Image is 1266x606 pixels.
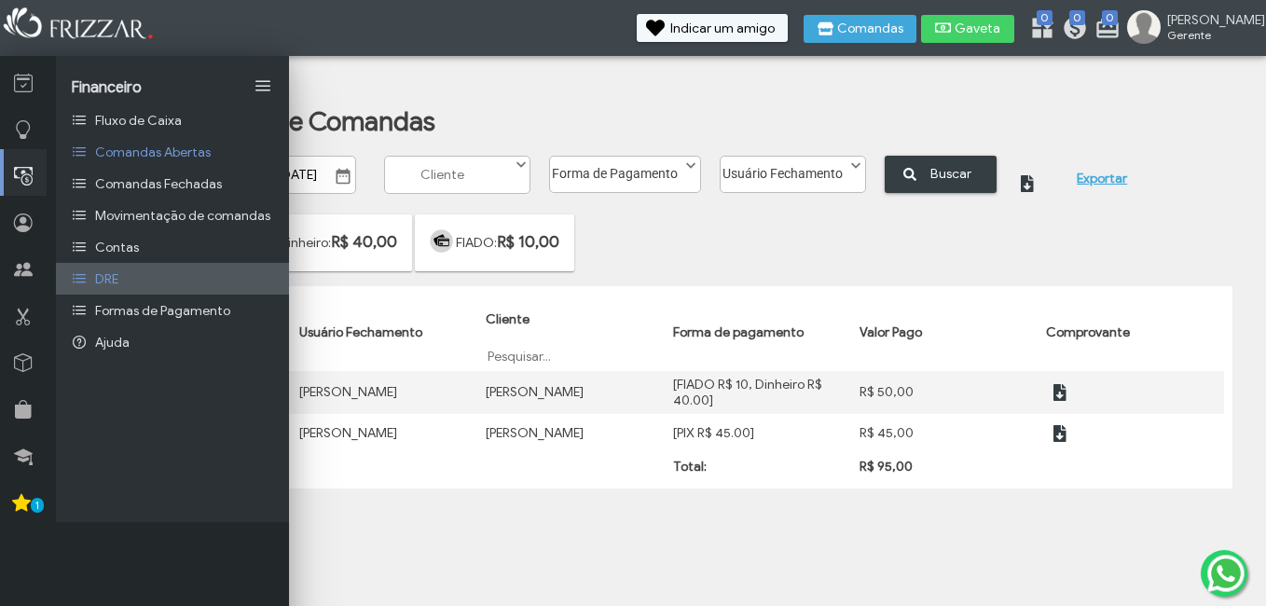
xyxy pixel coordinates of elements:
span: Fluxo de Caixa [95,113,182,129]
input: Pesquisar... [486,347,654,365]
a: Ajuda [56,326,289,358]
button: Gaveta [921,15,1014,43]
span: Comprovante [1046,324,1130,340]
td: Total: [664,453,850,480]
span: Financeiro [71,78,142,97]
span: ui-button [1059,379,1061,406]
a: Formas de Pagamento [56,295,289,326]
button: Show Options [512,156,530,174]
span: Ajuda [95,335,130,351]
td: R$ 50,00 [850,371,1037,414]
span: DRE [95,271,118,287]
img: Maquininha [430,229,453,253]
td: R$ 45,00 [850,414,1037,453]
label: Forma de Pagamento [550,157,683,182]
span: Forma de pagamento [673,324,804,340]
span: 0 [1102,10,1118,25]
th: Forma de pagamento [664,295,850,371]
a: [PERSON_NAME] Gerente [1127,10,1257,48]
th: Valor Pago [850,295,1037,371]
span: Dinheiro: [279,235,397,251]
span: Gerente [1167,28,1251,42]
label: Usuário Fechamento [721,157,848,182]
span: Formas de Pagamento [95,303,230,319]
th: Usuário Fechamento [290,295,476,371]
span: Comandas Abertas [95,145,211,160]
span: Valor Pago [860,324,922,340]
a: Movimentação de comandas [56,200,289,231]
span: 0 [1037,10,1053,25]
button: ui-button [1046,379,1074,406]
button: ui-button [1017,156,1059,198]
a: Comandas Abertas [56,136,289,168]
a: 0 [1094,15,1113,45]
span: R$ 40,00 [331,232,397,252]
span: Contas [95,240,139,255]
td: [PERSON_NAME] [290,414,476,453]
a: 0 [1062,15,1080,45]
th: Comprovante [1037,295,1223,371]
a: Fluxo de Caixa [56,104,289,136]
span: 1 [31,498,44,513]
button: Show Calendar [330,167,356,186]
button: ui-button [1046,420,1074,448]
img: whatsapp.png [1204,551,1248,596]
span: [PERSON_NAME] [1167,12,1251,28]
button: Comandas [804,15,916,43]
span: ui-button [1059,420,1061,448]
span: FIADO: [456,235,559,251]
td: [PIX R$ 45.00] [664,414,850,453]
a: 0 [1029,15,1048,45]
span: Comandas Fechadas [95,176,222,192]
a: DRE [56,263,289,295]
th: Cliente [476,295,663,371]
td: [PERSON_NAME] [476,414,663,453]
td: R$ 95,00 [850,453,1037,480]
button: Indicar um amigo [637,14,788,42]
span: Movimentação de comandas [95,208,270,224]
span: Cliente [486,311,530,327]
span: Buscar [918,159,984,188]
span: ui-button [1030,162,1046,190]
input: Cliente [384,156,531,194]
span: Gaveta [955,22,1001,35]
h1: Movimentação de Comandas [94,105,1200,138]
td: [PERSON_NAME] [290,371,476,414]
input: Data Final [239,156,356,194]
a: Comandas Fechadas [56,168,289,200]
a: Contas [56,231,289,263]
span: Indicar um amigo [670,22,775,35]
span: Comandas [837,22,903,35]
button: Buscar [885,156,997,193]
td: [FIADO R$ 10, Dinheiro R$ 40.00] [664,371,850,414]
span: R$ 10,00 [497,232,559,252]
td: [PERSON_NAME] [476,371,663,414]
span: Usuário Fechamento [299,324,422,340]
button: Exportar [1069,165,1135,193]
span: 0 [1069,10,1085,25]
